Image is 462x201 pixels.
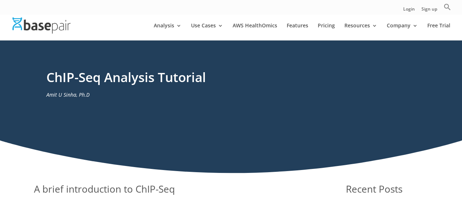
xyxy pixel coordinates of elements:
[46,68,416,90] h1: ChIP-Seq Analysis Tutorial
[46,91,89,98] em: Amit U Sinha, Ph.D
[191,23,223,40] a: Use Cases
[346,182,428,200] h1: Recent Posts
[34,182,175,196] span: A brief introduction to ChIP-Seq
[287,23,308,40] a: Features
[421,7,437,15] a: Sign up
[427,23,450,40] a: Free Trial
[318,23,335,40] a: Pricing
[12,18,70,33] img: Basepair
[344,23,377,40] a: Resources
[233,23,277,40] a: AWS HealthOmics
[444,3,451,11] svg: Search
[403,7,415,15] a: Login
[444,3,451,15] a: Search Icon Link
[154,23,182,40] a: Analysis
[387,23,418,40] a: Company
